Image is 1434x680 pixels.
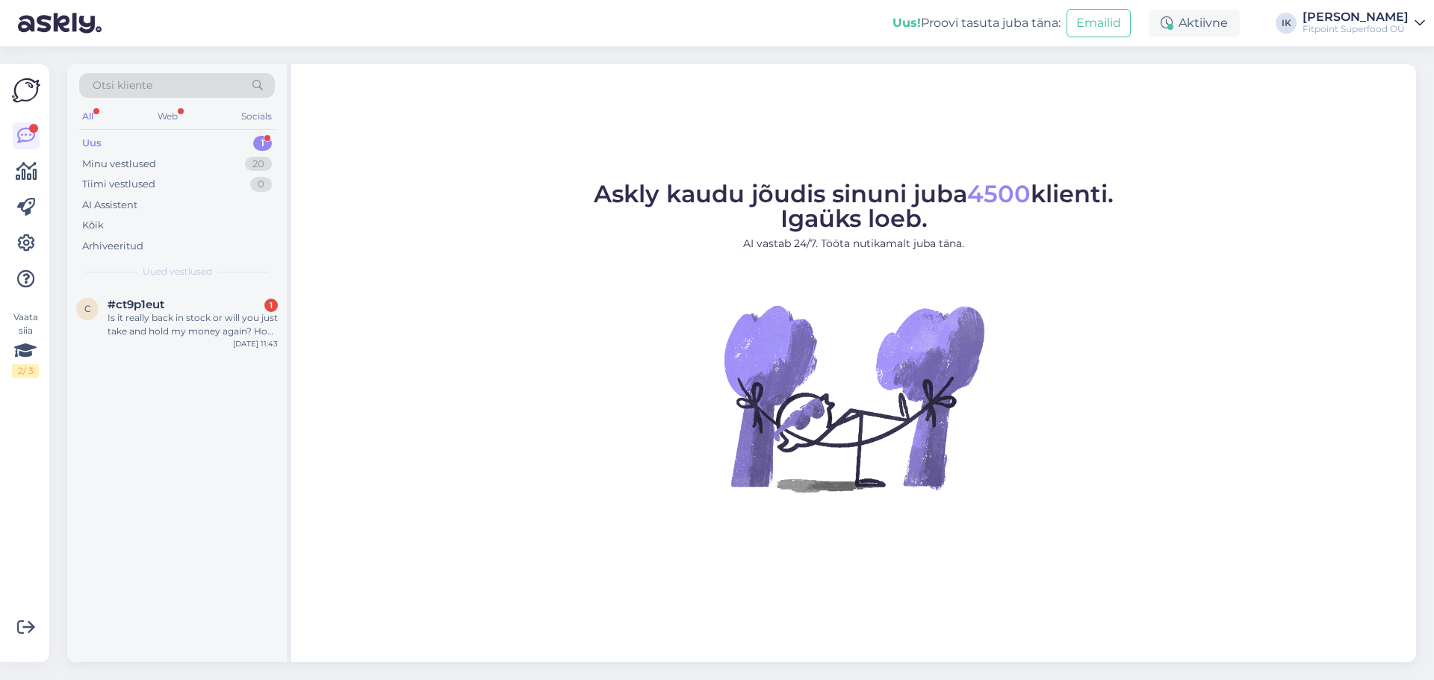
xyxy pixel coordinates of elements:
[245,157,272,172] div: 20
[893,16,921,30] b: Uus!
[12,76,40,105] img: Askly Logo
[12,364,39,378] div: 2 / 3
[1276,13,1297,34] div: IK
[143,265,212,278] span: Uued vestlused
[1303,23,1409,35] div: Fitpoint Superfood OÜ
[82,136,102,151] div: Uus
[82,198,137,213] div: AI Assistent
[82,157,156,172] div: Minu vestlused
[264,299,278,312] div: 1
[719,263,988,532] img: No Chat active
[1303,11,1409,23] div: [PERSON_NAME]
[12,311,39,378] div: Vaata siia
[108,311,278,338] div: Is it really back in stock or will you just take and hold my money again? How do I know it’s in s...
[893,14,1061,32] div: Proovi tasuta juba täna:
[82,218,104,233] div: Kõik
[233,338,278,349] div: [DATE] 11:43
[1067,9,1131,37] button: Emailid
[155,107,181,126] div: Web
[82,239,143,254] div: Arhiveeritud
[238,107,275,126] div: Socials
[594,179,1114,233] span: Askly kaudu jõudis sinuni juba klienti. Igaüks loeb.
[250,177,272,192] div: 0
[84,303,91,314] span: c
[1303,11,1425,35] a: [PERSON_NAME]Fitpoint Superfood OÜ
[79,107,96,126] div: All
[253,136,272,151] div: 1
[82,177,155,192] div: Tiimi vestlused
[594,236,1114,252] p: AI vastab 24/7. Tööta nutikamalt juba täna.
[967,179,1031,208] span: 4500
[1149,10,1240,37] div: Aktiivne
[108,298,164,311] span: #ct9p1eut
[93,78,152,93] span: Otsi kliente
